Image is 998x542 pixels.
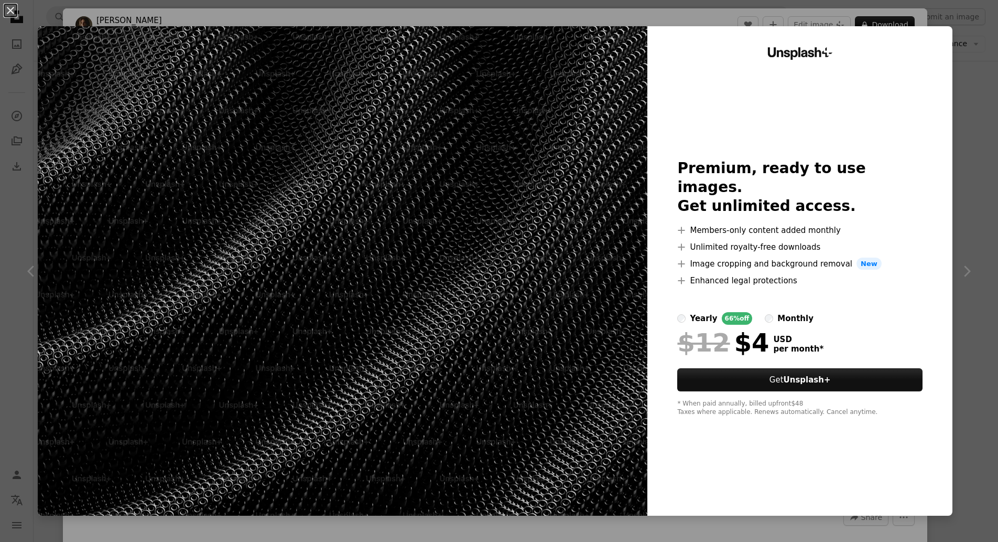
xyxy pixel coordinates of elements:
h2: Premium, ready to use images. Get unlimited access. [677,159,922,216]
span: $12 [677,329,730,356]
input: monthly [765,314,773,323]
div: monthly [777,312,813,325]
div: yearly [690,312,717,325]
div: * When paid annually, billed upfront $48 Taxes where applicable. Renews automatically. Cancel any... [677,400,922,417]
span: USD [773,335,823,344]
span: per month * [773,344,823,354]
span: New [856,258,882,270]
div: 66% off [722,312,753,325]
li: Unlimited royalty-free downloads [677,241,922,253]
input: yearly66%off [677,314,686,323]
strong: Unsplash+ [784,375,831,385]
li: Image cropping and background removal [677,258,922,270]
li: Members-only content added monthly [677,224,922,237]
li: Enhanced legal protections [677,274,922,287]
button: GetUnsplash+ [677,368,922,391]
div: $4 [677,329,769,356]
